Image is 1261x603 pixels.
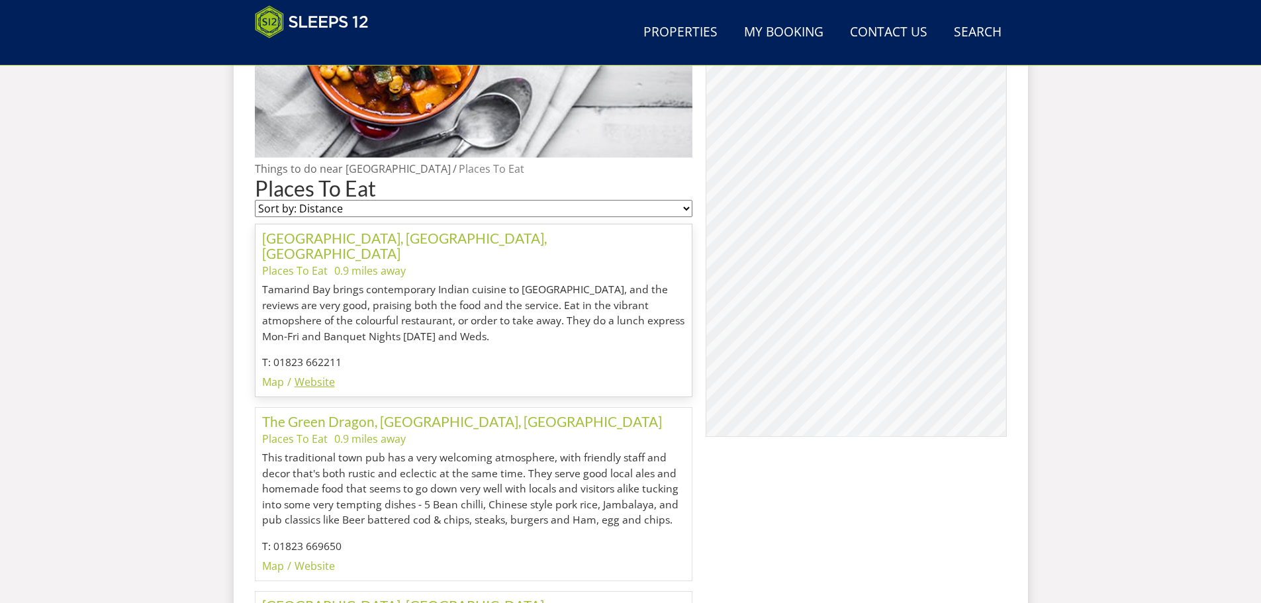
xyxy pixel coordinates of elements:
a: Places To Eat [262,263,328,278]
a: Website [295,375,335,389]
a: Contact Us [845,18,933,48]
li: 0.9 miles away [334,263,406,279]
iframe: Customer reviews powered by Trustpilot [248,46,387,58]
h1: Places To Eat [255,177,693,200]
a: Properties [638,18,723,48]
a: [GEOGRAPHIC_DATA], [GEOGRAPHIC_DATA], [GEOGRAPHIC_DATA] [262,230,547,261]
a: Website [295,559,335,573]
a: Places To Eat [262,432,328,446]
a: My Booking [739,18,829,48]
a: Map [262,559,284,573]
p: T: 01823 669650 [262,539,686,555]
a: Map [262,375,284,389]
a: Places To Eat [459,162,524,176]
p: T: 01823 662211 [262,355,686,371]
canvas: Map [706,7,1005,436]
p: Tamarind Bay brings contemporary Indian cuisine to [GEOGRAPHIC_DATA], and the reviews are very go... [262,282,686,344]
li: 0.9 miles away [334,431,406,447]
a: Things to do near [GEOGRAPHIC_DATA] [255,162,451,176]
a: Search [949,18,1007,48]
a: The Green Dragon, [GEOGRAPHIC_DATA], [GEOGRAPHIC_DATA] [262,413,662,430]
p: This traditional town pub has a very welcoming atmosphere, with friendly staff and decor that's b... [262,450,686,528]
img: Sleeps 12 [255,5,369,38]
